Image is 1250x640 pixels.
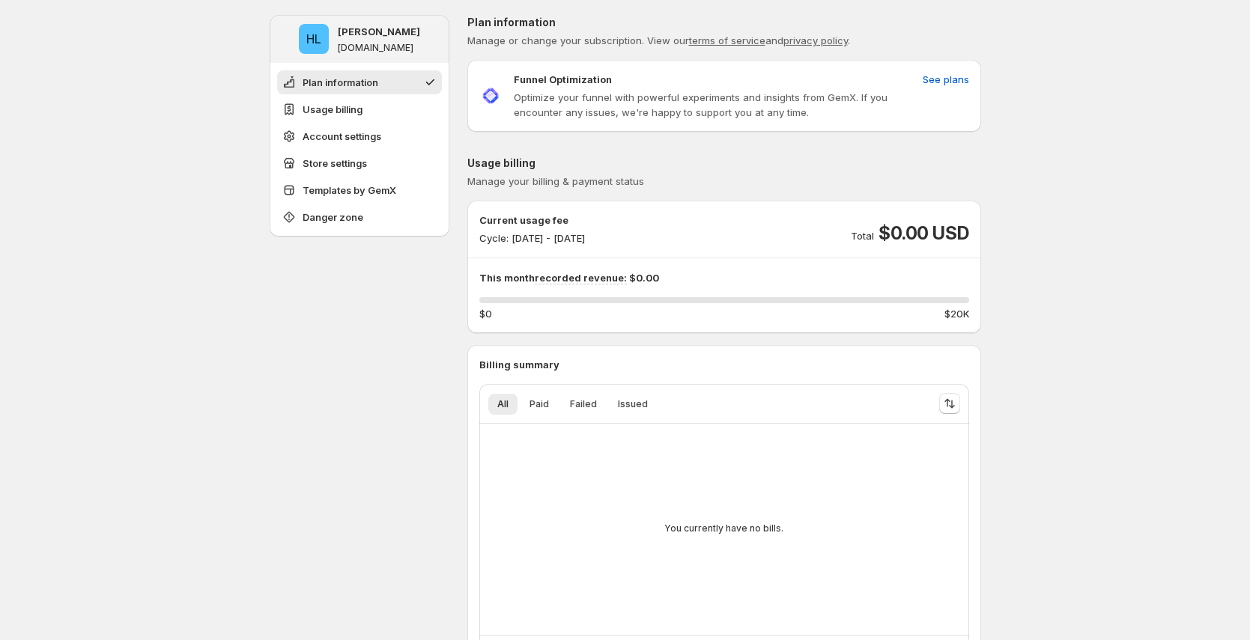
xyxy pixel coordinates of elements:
span: Usage billing [303,102,362,117]
p: Total [851,228,874,243]
span: Manage or change your subscription. View our and . [467,34,850,46]
a: terms of service [689,34,765,46]
span: Store settings [303,156,367,171]
p: This month $0.00 [479,270,969,285]
text: HL [306,31,321,46]
p: Usage billing [467,156,981,171]
p: You currently have no bills. [664,522,783,534]
p: [DOMAIN_NAME] [338,42,413,54]
span: Account settings [303,129,381,144]
button: Danger zone [277,205,442,229]
button: Store settings [277,151,442,175]
span: Manage your billing & payment status [467,175,644,187]
span: Hugh Le [299,24,329,54]
p: Plan information [467,15,981,30]
span: recorded revenue: [535,272,627,284]
a: privacy policy [783,34,848,46]
button: Account settings [277,124,442,148]
span: Danger zone [303,210,363,225]
p: Optimize your funnel with powerful experiments and insights from GemX. If you encounter any issue... [514,90,917,120]
p: Funnel Optimization [514,72,612,87]
span: Plan information [303,75,378,90]
p: Cycle: [DATE] - [DATE] [479,231,585,246]
span: All [497,398,509,410]
span: Templates by GemX [303,183,396,198]
button: Templates by GemX [277,178,442,202]
p: Billing summary [479,357,969,372]
span: $0 [479,306,492,321]
span: Failed [570,398,597,410]
span: $20K [944,306,969,321]
span: See plans [923,72,969,87]
button: Usage billing [277,97,442,121]
p: Current usage fee [479,213,585,228]
span: $0.00 USD [879,222,968,246]
button: Sort the results [939,393,960,414]
button: Plan information [277,70,442,94]
span: Paid [530,398,549,410]
span: Issued [618,398,648,410]
button: See plans [914,67,978,91]
p: [PERSON_NAME] [338,24,420,39]
img: Funnel Optimization [479,85,502,107]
